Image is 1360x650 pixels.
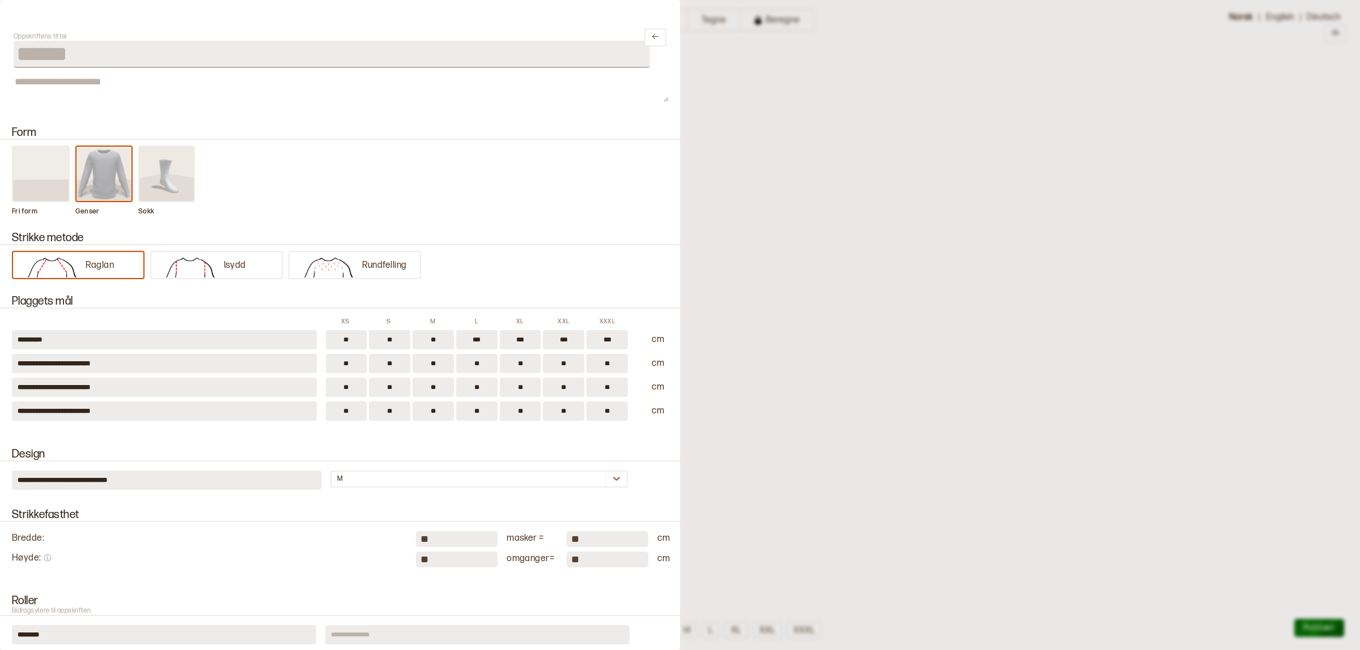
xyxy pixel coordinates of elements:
[509,318,530,326] p: XL
[651,32,660,41] svg: Lukk
[86,260,114,272] p: Raglan
[597,318,617,326] p: XXXL
[13,147,69,201] img: form
[337,474,343,484] div: M
[335,318,355,326] p: XS
[644,28,666,46] button: Lukk
[288,251,421,279] button: Rundfelling
[657,553,670,565] div: cm
[507,533,558,545] div: masker =
[76,147,132,201] img: form
[553,318,573,326] p: XXL
[466,318,486,326] p: L
[12,553,407,566] div: Høyde :
[139,147,194,201] img: form
[295,255,362,277] img: knit_method
[507,553,558,565] div: omganger =
[19,255,86,277] img: knit_method
[75,207,133,216] p: Genser
[379,318,399,326] p: S
[12,207,70,216] p: Fri form
[12,533,407,545] div: Bredde :
[422,318,443,326] p: M
[362,260,407,272] p: Rundfelling
[657,533,670,545] div: cm
[12,251,144,279] button: Raglan
[224,260,246,272] p: Isydd
[157,255,224,277] img: knit_method
[150,251,283,279] button: Isydd
[138,207,195,216] p: Sokk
